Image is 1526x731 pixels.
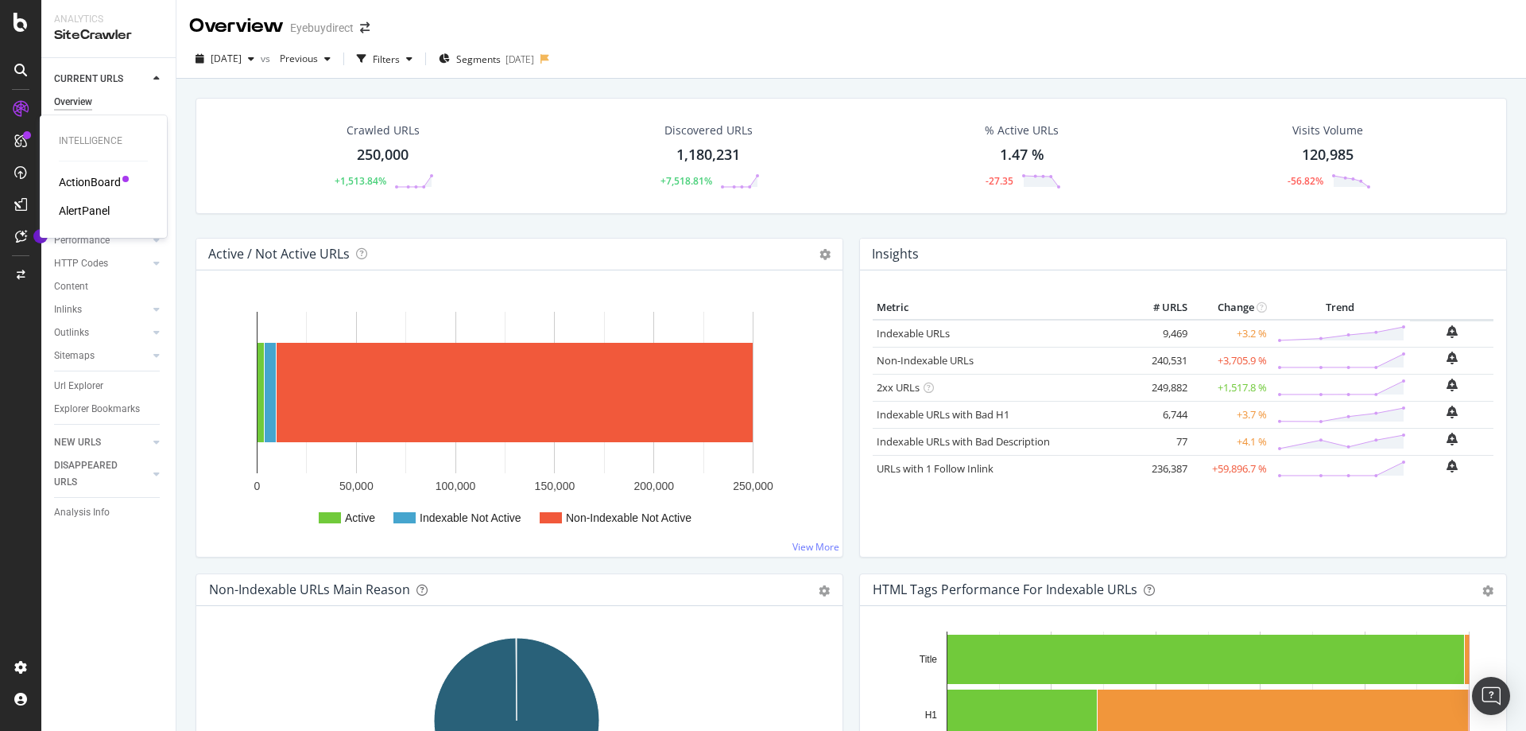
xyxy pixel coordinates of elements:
a: Overview [54,94,165,111]
div: Analysis Info [54,504,110,521]
th: Metric [873,296,1128,320]
div: bell-plus [1447,352,1458,364]
a: Content [54,278,165,295]
div: 1.47 % [1000,145,1044,165]
text: Title [920,654,938,665]
div: [DATE] [505,52,534,66]
div: Visits Volume [1292,122,1363,138]
a: AlertPanel [59,203,110,219]
div: HTML Tags Performance for Indexable URLs [873,581,1137,597]
td: +59,896.7 % [1191,455,1271,482]
div: Sitemaps [54,348,95,364]
a: CURRENT URLS [54,71,149,87]
div: 120,985 [1302,145,1354,165]
td: +3.7 % [1191,401,1271,428]
div: bell-plus [1447,379,1458,391]
div: Eyebuydirect [290,20,354,36]
td: 9,469 [1128,320,1191,348]
span: vs [261,52,273,65]
td: 249,882 [1128,374,1191,401]
div: gear [819,585,830,597]
a: DISAPPEARED URLS [54,457,149,491]
a: NEW URLS [54,434,149,451]
a: URLs with 1 Follow Inlink [877,461,993,476]
th: Trend [1271,296,1410,320]
div: arrow-right-arrow-left [360,22,370,33]
div: SiteCrawler [54,26,163,45]
td: +4.1 % [1191,428,1271,455]
text: 100,000 [436,480,476,492]
button: [DATE] [189,46,261,72]
button: Filters [351,46,419,72]
div: bell-plus [1447,460,1458,472]
a: ActionBoard [59,174,121,190]
text: Non-Indexable Not Active [566,511,691,524]
text: 0 [254,480,261,492]
div: Analytics [54,13,163,26]
a: Indexable URLs with Bad H1 [877,407,1009,422]
div: % Active URLs [985,122,1059,138]
i: Options [819,249,831,260]
div: Crawled URLs [347,122,420,138]
td: 6,744 [1128,401,1191,428]
td: 240,531 [1128,347,1191,374]
td: +1,517.8 % [1191,374,1271,401]
td: +3,705.9 % [1191,347,1271,374]
span: Previous [273,52,318,65]
svg: A chart. [209,296,830,544]
text: 250,000 [733,480,773,492]
text: Indexable Not Active [420,511,521,524]
h4: Insights [872,243,919,265]
td: 77 [1128,428,1191,455]
a: 2xx URLs [877,380,920,395]
div: gear [1482,585,1493,597]
div: Overview [189,13,284,40]
a: Url Explorer [54,378,165,395]
button: Previous [273,46,337,72]
div: Non-Indexable URLs Main Reason [209,581,410,597]
div: Filters [373,52,400,66]
div: Inlinks [54,301,82,318]
td: +3.2 % [1191,320,1271,348]
div: NEW URLS [54,434,101,451]
div: -56.82% [1288,174,1323,188]
h4: Active / Not Active URLs [208,243,350,265]
a: Explorer Bookmarks [54,401,165,418]
a: Performance [54,232,149,249]
text: 150,000 [535,480,575,492]
span: 2024 Jul. 14th [211,52,242,65]
a: Analysis Info [54,504,165,521]
div: +1,513.84% [335,174,386,188]
span: Segments [456,52,501,66]
th: # URLS [1128,296,1191,320]
div: Tooltip anchor [33,229,48,243]
text: 200,000 [633,480,674,492]
div: Url Explorer [54,378,103,395]
a: HTTP Codes [54,255,149,272]
div: 1,180,231 [676,145,740,165]
div: +7,518.81% [660,174,712,188]
text: 50,000 [339,480,374,492]
div: Open Intercom Messenger [1472,677,1510,715]
div: bell-plus [1447,406,1458,418]
a: Inlinks [54,301,149,318]
td: 236,387 [1128,455,1191,482]
a: View More [792,540,839,554]
div: Content [54,278,88,295]
div: Overview [54,94,92,111]
button: Segments[DATE] [432,46,540,72]
div: Explorer Bookmarks [54,401,140,418]
div: Discovered URLs [664,122,753,138]
div: 250,000 [357,145,409,165]
div: bell-plus [1447,325,1458,338]
text: H1 [925,710,938,721]
div: Outlinks [54,325,89,341]
div: DISAPPEARED URLS [54,457,134,491]
a: Outlinks [54,325,149,341]
div: CURRENT URLS [54,71,123,87]
a: Non-Indexable URLs [877,353,974,367]
a: Sitemaps [54,348,149,364]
